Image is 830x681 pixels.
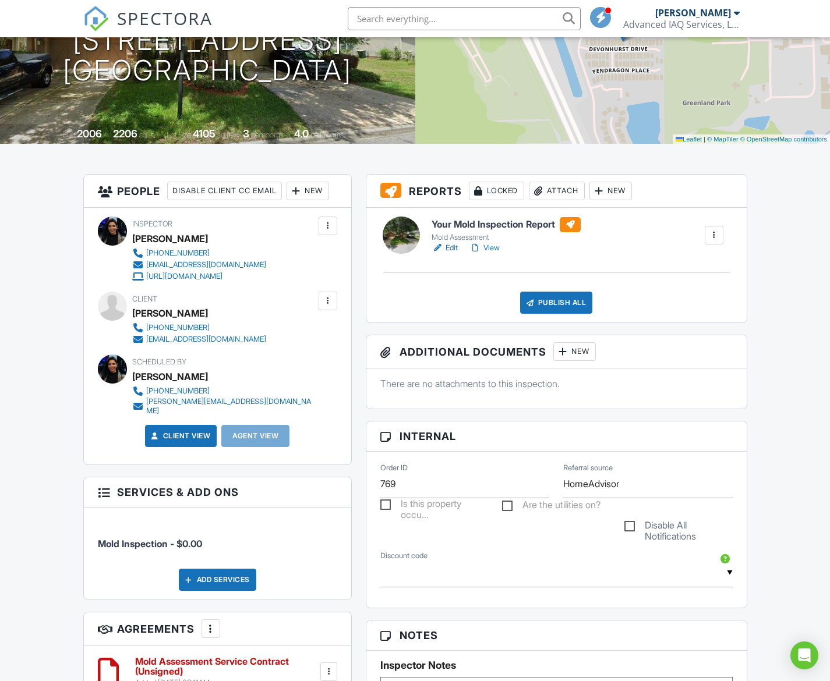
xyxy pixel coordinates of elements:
div: [URL][DOMAIN_NAME] [146,272,222,281]
div: Advanced IAQ Services, LLC [623,19,740,30]
img: The Best Home Inspection Software - Spectora [83,6,109,31]
a: Edit [432,242,458,254]
div: [EMAIL_ADDRESS][DOMAIN_NAME] [146,335,266,344]
a: © MapTiler [707,136,739,143]
a: Your Mold Inspection Report Mold Assessment [432,217,581,243]
span: Scheduled By [132,357,186,366]
span: SPECTORA [117,6,213,30]
a: [EMAIL_ADDRESS][DOMAIN_NAME] [132,259,266,271]
h3: Additional Documents [366,335,747,368]
div: [PHONE_NUMBER] [146,323,210,332]
h3: People [84,175,351,208]
div: Open Intercom Messenger [790,641,818,669]
div: Mold Assessment [432,233,581,242]
a: Client View [149,430,211,442]
span: Client [132,295,157,303]
span: sq. ft. [139,130,156,139]
div: [PERSON_NAME][EMAIL_ADDRESS][DOMAIN_NAME] [146,397,316,416]
div: New [589,182,632,200]
span: Lot Size [167,130,191,139]
div: Add Services [179,569,256,591]
span: Built [62,130,75,139]
div: 4105 [193,127,216,140]
div: New [553,342,596,361]
span: Mold Inspection - $0.00 [98,538,202,549]
div: New [287,182,329,200]
div: [PERSON_NAME] [132,368,208,385]
a: [EMAIL_ADDRESS][DOMAIN_NAME] [132,334,266,345]
h5: Inspector Notes [380,659,733,671]
div: 2206 [113,127,137,140]
div: 3 [243,127,249,140]
div: [PERSON_NAME] [132,230,208,247]
h3: Notes [366,620,747,651]
div: [PERSON_NAME] [655,7,731,19]
span: | [704,136,705,143]
a: [PHONE_NUMBER] [132,385,316,397]
a: [URL][DOMAIN_NAME] [132,271,266,282]
div: [PHONE_NUMBER] [146,386,210,396]
li: Service: Mold Inspection [98,516,337,559]
a: [PHONE_NUMBER] [132,247,266,259]
a: View [469,242,500,254]
label: Referral source [563,463,613,473]
div: 2006 [77,127,102,140]
label: Are the utilities on? [502,499,601,514]
label: Disable All Notifications [624,520,733,534]
h6: Mold Assessment Service Contract (Unsigned) [135,657,318,677]
div: [EMAIL_ADDRESS][DOMAIN_NAME] [146,260,266,269]
a: Leaflet [676,136,702,143]
span: bathrooms [310,130,344,139]
div: Publish All [520,292,593,314]
h3: Internal [366,421,747,452]
p: There are no attachments to this inspection. [380,377,733,390]
div: Locked [469,182,524,200]
span: Inspector [132,219,172,228]
h3: Reports [366,175,747,208]
label: Order ID [380,463,408,473]
a: [PERSON_NAME][EMAIL_ADDRESS][DOMAIN_NAME] [132,397,316,416]
a: SPECTORA [83,16,213,40]
div: Disable Client CC Email [167,182,282,200]
label: Is this property occupied? [380,498,489,513]
a: [PHONE_NUMBER] [132,322,266,334]
a: © OpenStreetMap contributors [740,136,827,143]
div: [PHONE_NUMBER] [146,249,210,258]
h6: Your Mold Inspection Report [432,217,581,232]
h3: Services & Add ons [84,477,351,508]
div: Attach [529,182,585,200]
label: Discount code [380,551,428,561]
input: Search everything... [348,7,581,30]
div: 4.0 [294,127,309,140]
div: [PERSON_NAME] [132,304,208,322]
h1: [STREET_ADDRESS] [GEOGRAPHIC_DATA] [63,25,352,87]
span: bedrooms [251,130,283,139]
span: sq.ft. [217,130,232,139]
h3: Agreements [84,612,351,645]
